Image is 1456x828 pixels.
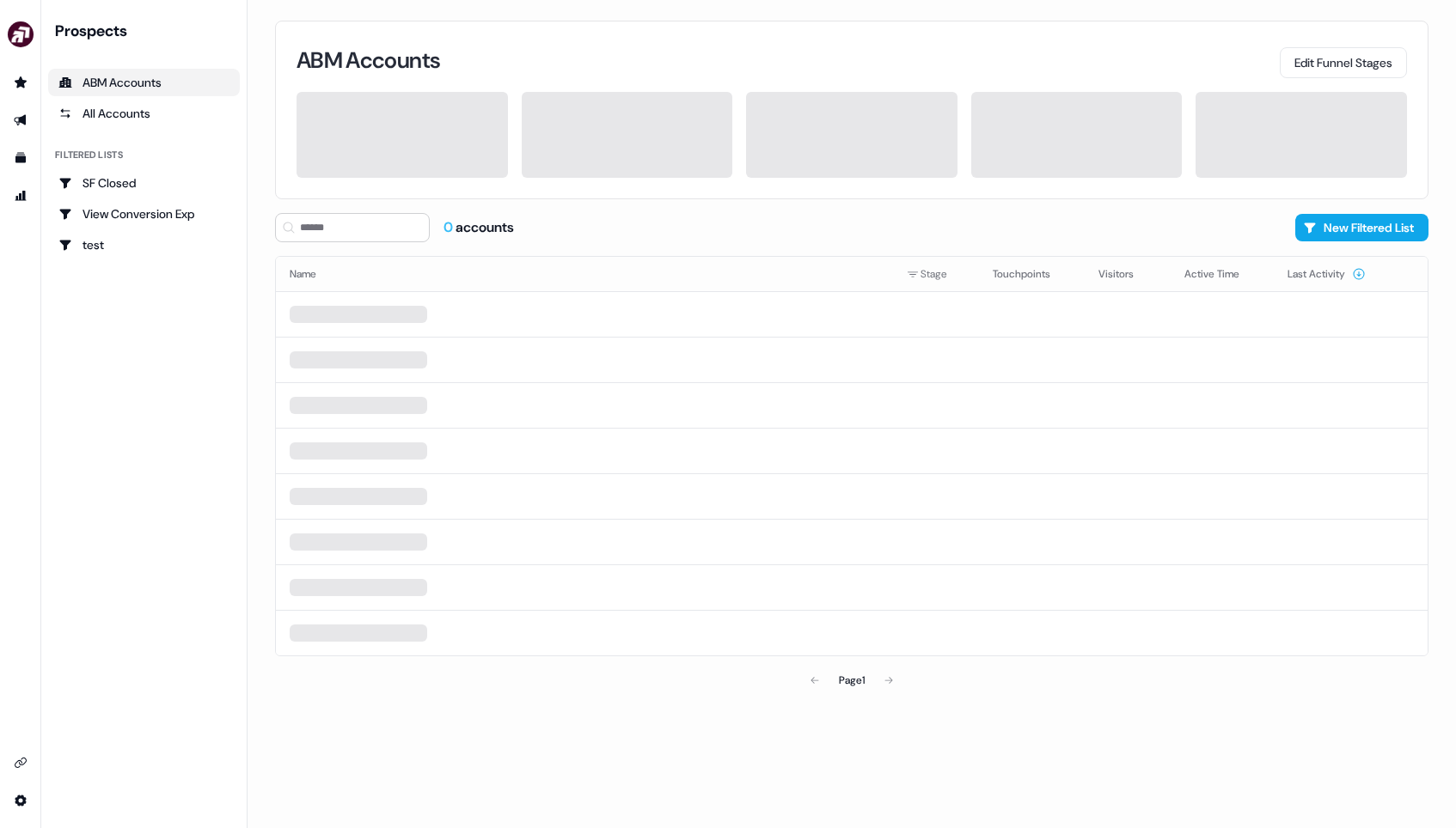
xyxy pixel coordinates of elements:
button: Last Activity [1288,259,1366,289]
div: View Conversion Exp [58,205,229,222]
a: Go to outbound experience [7,107,34,134]
div: All Accounts [58,105,229,122]
button: Edit Funnel Stages [1280,47,1407,78]
a: ABM Accounts [48,69,240,96]
a: Go to integrations [7,749,34,776]
div: ABM Accounts [58,74,229,91]
h3: ABM Accounts [297,49,440,71]
div: accounts [444,218,514,237]
a: Go to integrations [7,787,34,814]
a: Go to prospects [7,69,34,96]
a: Go to test [48,231,240,259]
a: Go to SF Closed [48,169,240,197]
div: Stage [907,265,965,283]
th: Name [276,257,893,291]
button: Touchpoints [993,259,1071,289]
div: SF Closed [58,174,229,192]
div: Filtered lists [55,148,123,162]
button: Visitors [1098,259,1154,289]
div: Prospects [55,21,240,41]
button: Active Time [1184,259,1260,289]
a: Go to attribution [7,182,34,210]
a: Go to View Conversion Exp [48,200,240,228]
a: All accounts [48,100,240,127]
div: test [58,236,229,253]
span: 0 [444,218,456,236]
a: Go to templates [7,144,34,172]
div: Page 1 [839,672,865,689]
button: New Filtered List [1295,214,1428,241]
